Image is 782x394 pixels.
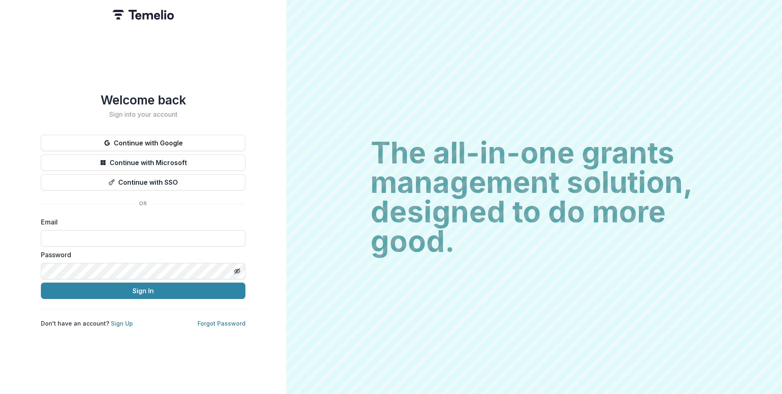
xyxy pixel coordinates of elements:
h1: Welcome back [41,93,245,107]
button: Continue with SSO [41,174,245,190]
a: Forgot Password [198,320,245,327]
button: Continue with Microsoft [41,154,245,171]
h2: Sign into your account [41,111,245,118]
button: Sign In [41,283,245,299]
button: Toggle password visibility [231,265,244,278]
label: Password [41,250,240,260]
p: Don't have an account? [41,319,133,328]
button: Continue with Google [41,135,245,151]
a: Sign Up [111,320,133,327]
img: Temelio [112,10,174,20]
label: Email [41,217,240,227]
